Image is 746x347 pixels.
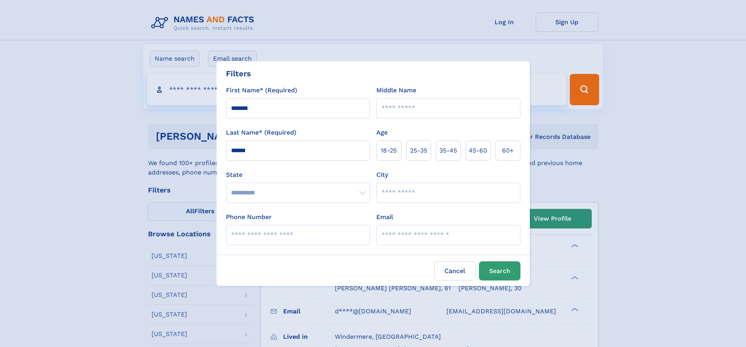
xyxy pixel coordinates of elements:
button: Search [479,261,520,280]
span: 35‑45 [439,146,457,155]
span: 45‑60 [469,146,487,155]
label: State [226,170,370,180]
label: First Name* (Required) [226,86,297,95]
span: 60+ [502,146,514,155]
span: 18‑25 [381,146,397,155]
div: Filters [226,68,251,79]
label: Phone Number [226,212,272,222]
label: Email [376,212,393,222]
label: Middle Name [376,86,416,95]
label: City [376,170,388,180]
label: Last Name* (Required) [226,128,296,137]
label: Cancel [434,261,476,280]
label: Age [376,128,388,137]
span: 25‑35 [410,146,427,155]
